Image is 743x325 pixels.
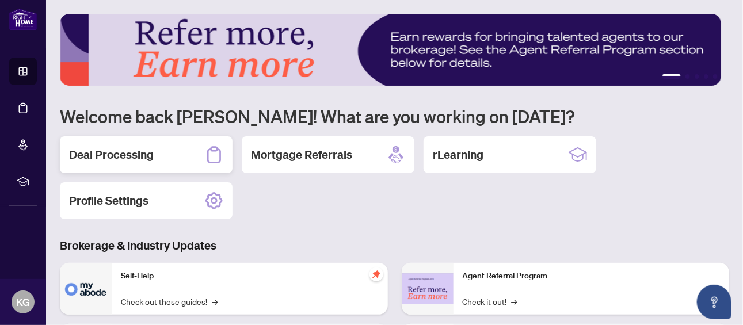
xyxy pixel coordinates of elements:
[402,273,454,305] img: Agent Referral Program
[121,295,218,308] a: Check out these guides!→
[697,285,731,319] button: Open asap
[463,295,517,308] a: Check it out!→
[704,74,708,79] button: 4
[60,105,729,127] h1: Welcome back [PERSON_NAME]! What are you working on [DATE]?
[463,270,721,282] p: Agent Referral Program
[60,238,729,254] h3: Brokerage & Industry Updates
[251,147,352,163] h2: Mortgage Referrals
[433,147,483,163] h2: rLearning
[713,74,718,79] button: 5
[69,193,148,209] h2: Profile Settings
[16,294,30,310] span: KG
[662,74,681,79] button: 1
[60,263,112,315] img: Self-Help
[121,270,379,282] p: Self-Help
[695,74,699,79] button: 3
[212,295,218,308] span: →
[60,14,721,86] img: Slide 0
[512,295,517,308] span: →
[9,9,37,30] img: logo
[69,147,154,163] h2: Deal Processing
[685,74,690,79] button: 2
[369,267,383,281] span: pushpin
